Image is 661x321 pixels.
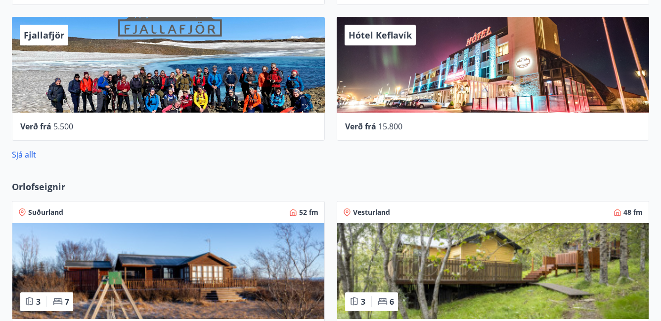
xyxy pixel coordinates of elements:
[24,29,64,41] span: Fjallafjör
[65,296,69,307] span: 7
[12,223,324,319] img: Paella dish
[36,296,41,307] span: 3
[378,121,402,132] span: 15.800
[28,207,63,217] span: Suðurland
[623,207,643,217] span: 48 fm
[353,207,390,217] span: Vesturland
[349,29,412,41] span: Hótel Keflavík
[390,296,394,307] span: 6
[53,121,73,132] span: 5.500
[337,223,649,319] img: Paella dish
[12,180,65,193] span: Orlofseignir
[361,296,365,307] span: 3
[345,121,376,132] span: Verð frá
[299,207,318,217] span: 52 fm
[20,121,51,132] span: Verð frá
[12,149,36,160] a: Sjá allt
